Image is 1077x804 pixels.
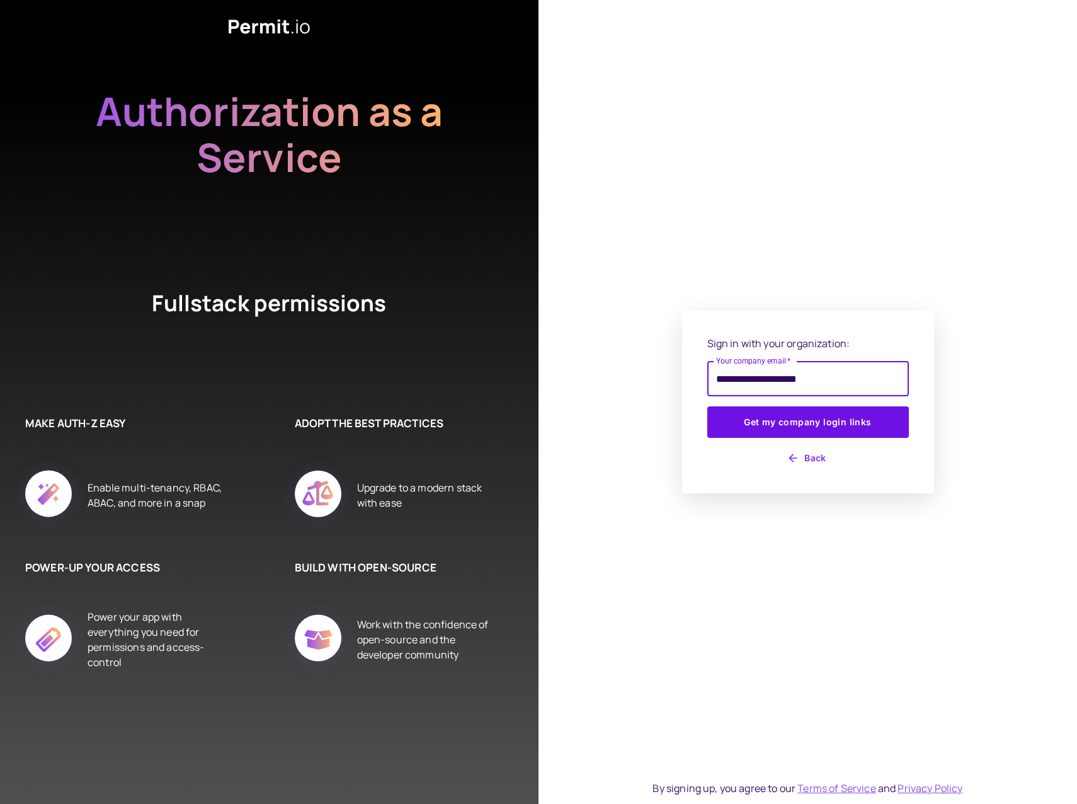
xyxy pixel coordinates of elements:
button: Get my company login links [707,406,909,438]
h6: POWER-UP YOUR ACCESS [25,560,232,576]
button: Back [707,448,909,468]
div: Work with the confidence of open-source and the developer community [357,600,501,679]
h6: MAKE AUTH-Z EASY [25,415,232,432]
div: By signing up, you agree to our and [652,781,962,796]
p: Sign in with your organization: [707,336,909,351]
div: Upgrade to a modern stack with ease [357,456,501,534]
label: Your company email [716,355,791,366]
h6: ADOPT THE BEST PRACTICES [295,415,501,432]
a: Privacy Policy [897,781,962,795]
h2: Authorization as a Service [55,88,484,226]
a: Terms of Service [797,781,875,795]
h6: BUILD WITH OPEN-SOURCE [295,560,501,576]
div: Enable multi-tenancy, RBAC, ABAC, and more in a snap [88,456,232,534]
h4: Fullstack permissions [106,288,433,365]
div: Power your app with everything you need for permissions and access-control [88,600,232,679]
